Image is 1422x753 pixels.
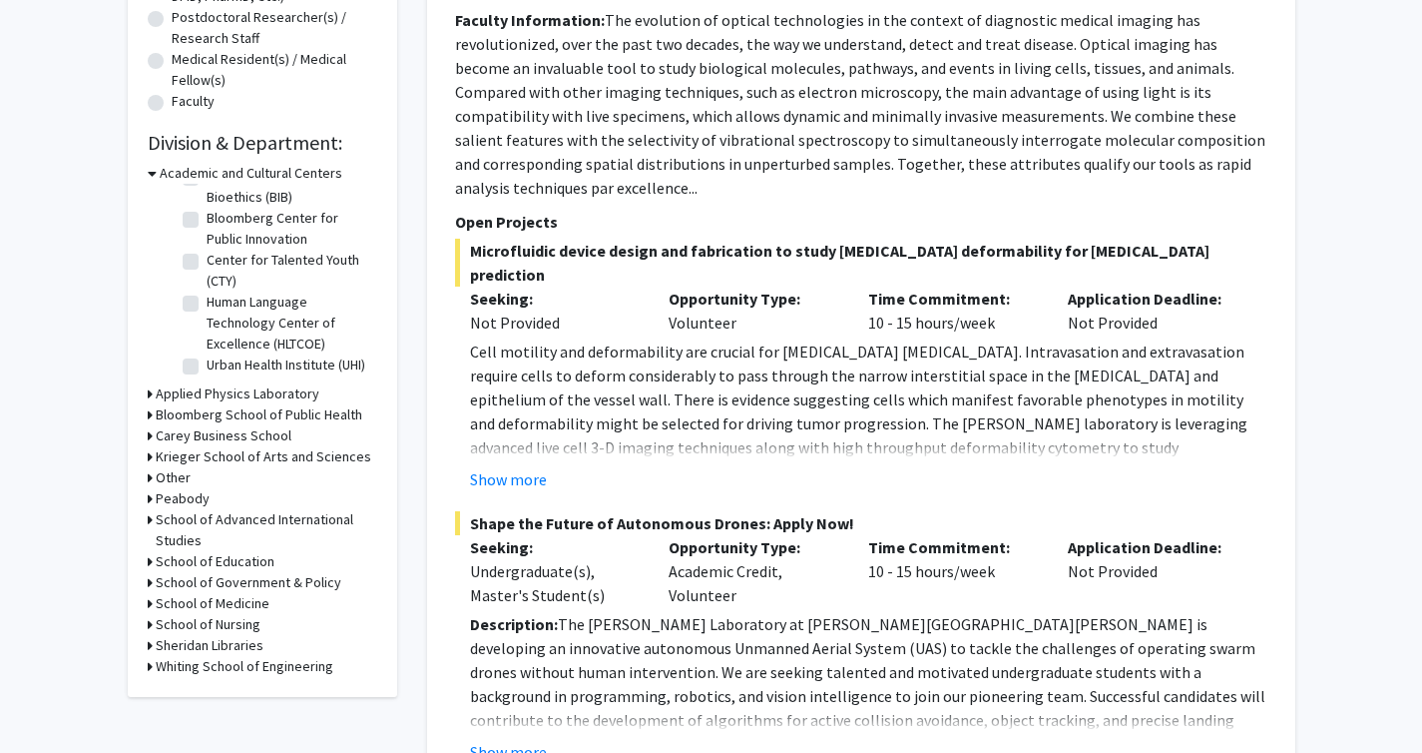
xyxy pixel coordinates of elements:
[868,535,1038,559] p: Time Commitment:
[669,535,838,559] p: Opportunity Type:
[207,355,365,376] label: Urban Health Institute (UHI)
[207,250,372,292] label: Center for Talented Youth (CTY)
[172,91,215,112] label: Faculty
[470,311,640,335] div: Not Provided
[156,551,274,572] h3: School of Education
[172,49,377,91] label: Medical Resident(s) / Medical Fellow(s)
[156,635,263,656] h3: Sheridan Libraries
[470,614,558,634] strong: Description:
[455,10,605,30] b: Faculty Information:
[853,287,1053,335] div: 10 - 15 hours/week
[455,511,1267,535] span: Shape the Future of Autonomous Drones: Apply Now!
[156,509,377,551] h3: School of Advanced International Studies
[207,166,372,208] label: Berman Institute of Bioethics (BIB)
[470,467,547,491] button: Show more
[455,210,1267,234] p: Open Projects
[654,287,853,335] div: Volunteer
[156,656,333,677] h3: Whiting School of Engineering
[207,208,372,250] label: Bloomberg Center for Public Innovation
[156,404,362,425] h3: Bloomberg School of Public Health
[172,7,377,49] label: Postdoctoral Researcher(s) / Research Staff
[156,572,341,593] h3: School of Government & Policy
[455,10,1265,198] fg-read-more: The evolution of optical technologies in the context of diagnostic medical imaging has revolution...
[156,488,210,509] h3: Peabody
[1068,287,1237,311] p: Application Deadline:
[1053,287,1252,335] div: Not Provided
[470,535,640,559] p: Seeking:
[868,287,1038,311] p: Time Commitment:
[470,559,640,607] div: Undergraduate(s), Master's Student(s)
[156,383,319,404] h3: Applied Physics Laboratory
[148,131,377,155] h2: Division & Department:
[1068,535,1237,559] p: Application Deadline:
[156,614,260,635] h3: School of Nursing
[1053,535,1252,607] div: Not Provided
[470,287,640,311] p: Seeking:
[207,292,372,355] label: Human Language Technology Center of Excellence (HLTCOE)
[455,239,1267,287] span: Microfluidic device design and fabrication to study [MEDICAL_DATA] deformability for [MEDICAL_DAT...
[654,535,853,607] div: Academic Credit, Volunteer
[156,593,269,614] h3: School of Medicine
[15,663,85,738] iframe: Chat
[853,535,1053,607] div: 10 - 15 hours/week
[669,287,838,311] p: Opportunity Type:
[470,340,1267,483] p: Cell motility and deformability are crucial for [MEDICAL_DATA] [MEDICAL_DATA]. Intravasation and ...
[160,163,342,184] h3: Academic and Cultural Centers
[156,467,191,488] h3: Other
[156,425,291,446] h3: Carey Business School
[156,446,371,467] h3: Krieger School of Arts and Sciences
